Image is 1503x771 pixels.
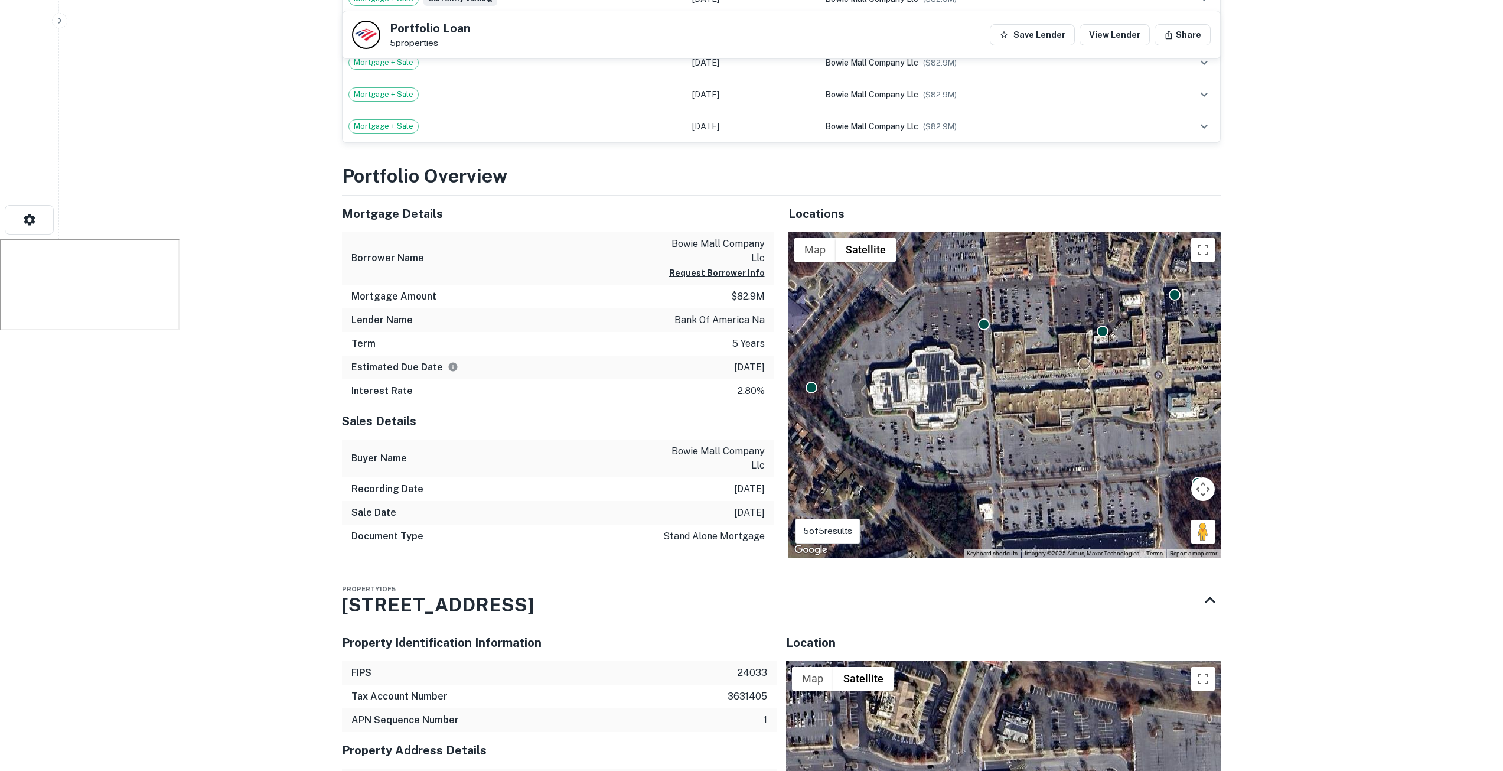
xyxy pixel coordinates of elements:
[731,289,765,304] p: $82.9m
[342,741,777,759] h5: Property Address Details
[342,634,777,652] h5: Property Identification Information
[803,524,852,538] p: 5 of 5 results
[734,506,765,520] p: [DATE]
[351,482,423,496] h6: Recording Date
[786,634,1221,652] h5: Location
[734,482,765,496] p: [DATE]
[1191,477,1215,501] button: Map camera controls
[825,122,918,131] span: bowie mall company llc
[351,689,448,704] h6: Tax Account Number
[351,506,396,520] h6: Sale Date
[734,360,765,375] p: [DATE]
[967,549,1018,558] button: Keyboard shortcuts
[686,79,819,110] td: [DATE]
[1191,238,1215,262] button: Toggle fullscreen view
[1444,676,1503,733] iframe: Chat Widget
[349,57,418,69] span: Mortgage + Sale
[351,529,423,544] h6: Document Type
[923,122,957,131] span: ($ 82.9M )
[342,412,774,430] h5: Sales Details
[342,205,774,223] h5: Mortgage Details
[1191,667,1215,691] button: Toggle fullscreen view
[788,205,1221,223] h5: Locations
[686,47,819,79] td: [DATE]
[923,58,957,67] span: ($ 82.9M )
[351,313,413,327] h6: Lender Name
[351,713,459,727] h6: APN Sequence Number
[1194,84,1214,105] button: expand row
[1170,550,1217,557] a: Report a map error
[349,89,418,100] span: Mortgage + Sale
[1155,24,1211,45] button: Share
[825,58,918,67] span: bowie mall company llc
[390,22,471,34] h5: Portfolio Loan
[836,238,896,262] button: Show satellite imagery
[791,542,830,558] img: Google
[792,667,833,691] button: Show street map
[342,162,1221,190] h3: Portfolio Overview
[351,666,371,680] h6: FIPS
[1194,53,1214,73] button: expand row
[686,110,819,142] td: [DATE]
[351,251,424,265] h6: Borrower Name
[738,666,767,680] p: 24033
[342,585,396,593] span: Property 1 of 5
[342,577,1221,624] div: Property1of5[STREET_ADDRESS]
[674,313,765,327] p: bank of america na
[669,266,765,280] button: Request Borrower Info
[1080,24,1150,45] a: View Lender
[349,121,418,132] span: Mortgage + Sale
[351,337,376,351] h6: Term
[351,451,407,466] h6: Buyer Name
[1025,550,1139,557] span: Imagery ©2025 Airbus, Maxar Technologies
[658,444,765,473] p: bowie mall company llc
[1194,116,1214,136] button: expand row
[1191,520,1215,544] button: Drag Pegman onto the map to open Street View
[351,360,458,375] h6: Estimated Due Date
[390,38,471,48] p: 5 properties
[990,24,1075,45] button: Save Lender
[833,667,894,691] button: Show satellite imagery
[825,90,918,99] span: bowie mall company llc
[351,384,413,398] h6: Interest Rate
[764,713,767,727] p: 1
[342,591,534,619] h3: [STREET_ADDRESS]
[1146,550,1163,557] a: Terms (opens in new tab)
[448,362,458,372] svg: Estimate is based on a standard schedule for this type of loan.
[728,689,767,704] p: 3631405
[732,337,765,351] p: 5 years
[794,238,836,262] button: Show street map
[738,384,765,398] p: 2.80%
[791,542,830,558] a: Open this area in Google Maps (opens a new window)
[351,289,436,304] h6: Mortgage Amount
[658,237,765,265] p: bowie mall company llc
[923,90,957,99] span: ($ 82.9M )
[663,529,765,544] p: stand alone mortgage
